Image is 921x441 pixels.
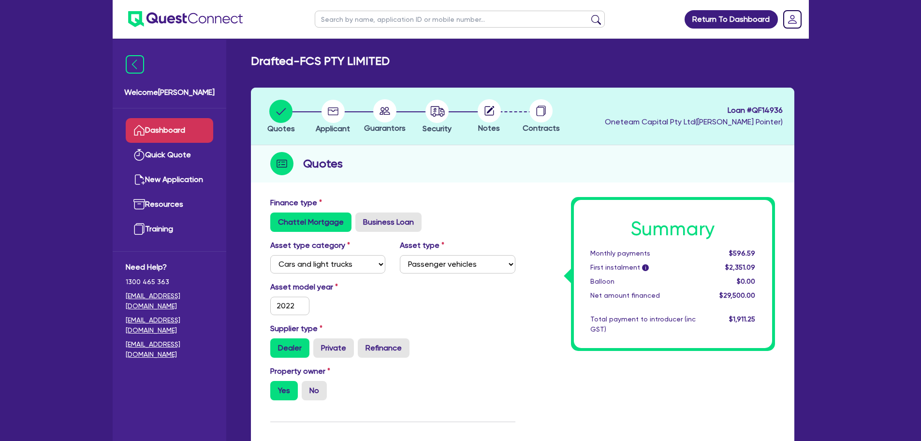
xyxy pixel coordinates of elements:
span: $29,500.00 [719,291,755,299]
div: First instalment [583,262,703,273]
a: [EMAIL_ADDRESS][DOMAIN_NAME] [126,339,213,360]
a: Dropdown toggle [780,7,805,32]
span: $596.59 [729,249,755,257]
img: quick-quote [133,149,145,161]
span: Need Help? [126,261,213,273]
span: Security [423,124,452,133]
label: Refinance [358,338,409,358]
img: quest-connect-logo-blue [128,11,243,27]
img: step-icon [270,152,293,175]
span: $1,911.25 [729,315,755,323]
a: Resources [126,192,213,217]
img: icon-menu-close [126,55,144,74]
span: i [642,264,649,271]
span: 1300 465 363 [126,277,213,287]
h1: Summary [590,217,756,241]
label: Asset type [400,240,444,251]
label: No [302,381,327,400]
label: Property owner [270,365,330,377]
a: Return To Dashboard [685,10,778,29]
label: Asset type category [270,240,350,251]
img: training [133,223,145,235]
a: [EMAIL_ADDRESS][DOMAIN_NAME] [126,291,213,311]
a: Quick Quote [126,143,213,167]
button: Quotes [267,99,295,135]
div: Balloon [583,276,703,287]
span: Welcome [PERSON_NAME] [124,87,215,98]
a: Training [126,217,213,242]
span: $0.00 [737,277,755,285]
label: Supplier type [270,323,322,335]
label: Business Loan [355,213,422,232]
span: Applicant [316,124,350,133]
label: Private [313,338,354,358]
h2: Drafted - FCS PTY LIMITED [251,54,390,68]
span: $2,351.09 [725,263,755,271]
span: Guarantors [364,123,406,133]
a: [EMAIL_ADDRESS][DOMAIN_NAME] [126,315,213,335]
label: Dealer [270,338,309,358]
label: Asset model year [263,281,393,293]
div: Monthly payments [583,248,703,259]
span: Notes [478,123,500,133]
label: Chattel Mortgage [270,213,351,232]
button: Applicant [315,99,351,135]
img: resources [133,198,145,210]
div: Total payment to introducer (inc GST) [583,314,703,335]
label: Finance type [270,197,322,209]
a: Dashboard [126,118,213,143]
span: Oneteam Capital Pty Ltd ( [PERSON_NAME] Pointer ) [605,117,783,126]
span: Contracts [523,123,560,133]
div: Net amount financed [583,290,703,301]
button: Security [422,99,452,135]
h2: Quotes [303,155,343,172]
img: new-application [133,174,145,185]
input: Search by name, application ID or mobile number... [315,11,605,28]
a: New Application [126,167,213,192]
span: Quotes [267,124,295,133]
span: Loan # QF14936 [605,105,783,116]
label: Yes [270,381,298,400]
